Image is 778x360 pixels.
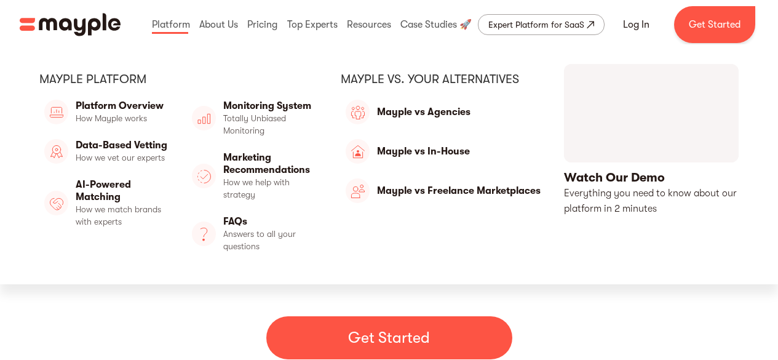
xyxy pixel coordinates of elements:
[20,13,121,36] a: home
[266,316,512,359] a: Get Started
[196,5,241,44] div: About Us
[39,71,320,87] div: Mayple platform
[608,10,664,39] a: Log In
[478,14,605,35] a: Expert Platform for SaaS
[341,71,543,87] div: Mayple vs. Your Alternatives
[244,5,280,44] div: Pricing
[149,5,193,44] div: Platform
[564,64,739,217] a: open lightbox
[284,5,341,44] div: Top Experts
[674,6,755,43] a: Get Started
[20,13,121,36] img: Mayple logo
[344,5,394,44] div: Resources
[488,17,584,32] div: Expert Platform for SaaS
